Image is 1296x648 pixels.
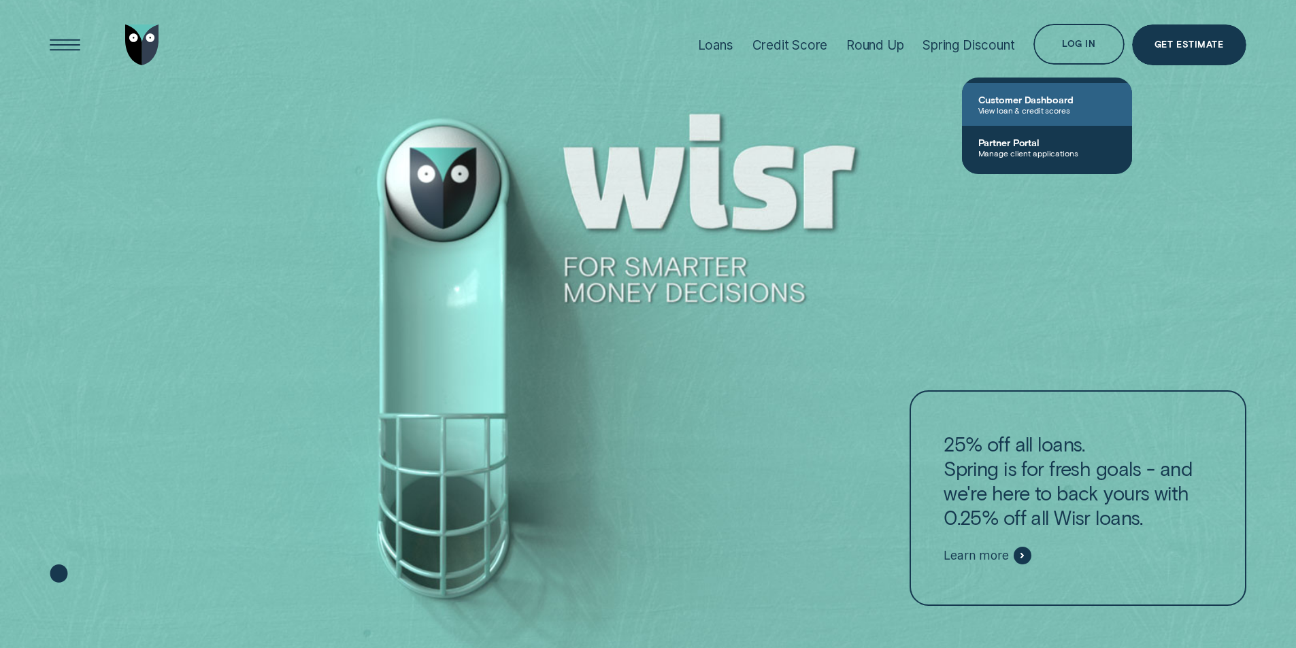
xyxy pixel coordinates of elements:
[944,432,1212,530] p: 25% off all loans. Spring is for fresh goals - and we're here to back yours with 0.25% off all Wi...
[978,148,1116,158] span: Manage client applications
[125,24,159,65] img: Wisr
[978,94,1116,105] span: Customer Dashboard
[752,37,828,53] div: Credit Score
[45,24,86,65] button: Open Menu
[846,37,904,53] div: Round Up
[962,83,1132,126] a: Customer DashboardView loan & credit scores
[944,548,1008,563] span: Learn more
[978,137,1116,148] span: Partner Portal
[698,37,733,53] div: Loans
[923,37,1014,53] div: Spring Discount
[910,390,1246,607] a: 25% off all loans.Spring is for fresh goals - and we're here to back yours with 0.25% off all Wis...
[1033,24,1124,65] button: Log in
[978,105,1116,115] span: View loan & credit scores
[1132,24,1246,65] a: Get Estimate
[962,126,1132,169] a: Partner PortalManage client applications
